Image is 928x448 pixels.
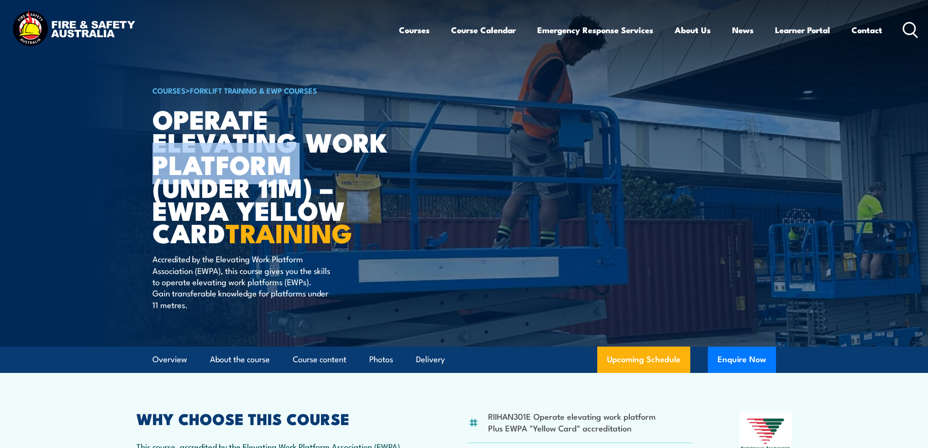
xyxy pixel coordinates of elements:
[369,347,393,372] a: Photos
[152,107,393,244] h1: Operate Elevating Work Platform (under 11m) – EWPA Yellow Card
[675,17,711,43] a: About Us
[451,17,516,43] a: Course Calendar
[488,422,656,433] li: Plus EWPA "Yellow Card" accreditation
[293,347,346,372] a: Course content
[136,411,421,425] h2: WHY CHOOSE THIS COURSE
[399,17,430,43] a: Courses
[152,253,330,310] p: Accredited by the Elevating Work Platform Association (EWPA), this course gives you the skills to...
[775,17,830,43] a: Learner Portal
[152,347,187,372] a: Overview
[190,85,317,96] a: Forklift Training & EWP Courses
[597,347,690,373] a: Upcoming Schedule
[152,85,186,96] a: COURSES
[416,347,445,372] a: Delivery
[852,17,882,43] a: Contact
[210,347,270,372] a: About the course
[708,347,776,373] button: Enquire Now
[226,212,352,252] strong: TRAINING
[537,17,653,43] a: Emergency Response Services
[152,84,393,96] h6: >
[732,17,754,43] a: News
[488,410,656,422] li: RIIHAN301E Operate elevating work platform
